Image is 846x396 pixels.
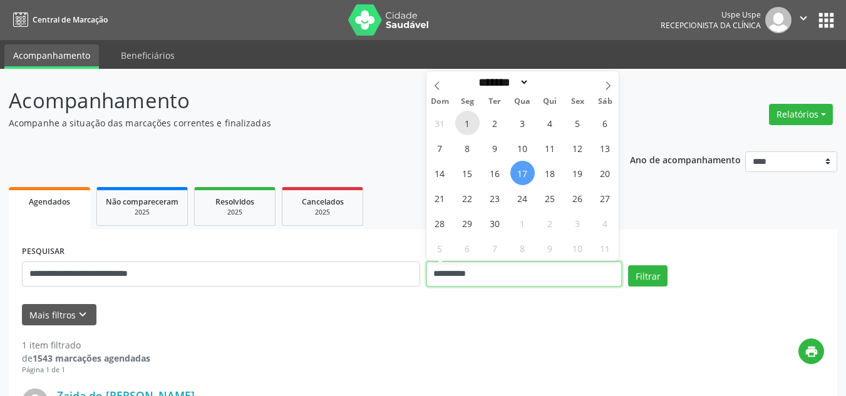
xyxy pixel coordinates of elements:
[428,111,452,135] span: Agosto 31, 2025
[22,365,150,375] div: Página 1 de 1
[628,265,668,287] button: Filtrar
[481,98,508,106] span: Ter
[22,338,150,352] div: 1 item filtrado
[798,338,824,364] button: print
[510,211,535,235] span: Outubro 1, 2025
[426,98,454,106] span: Dom
[591,98,619,106] span: Sáb
[565,186,590,210] span: Setembro 26, 2025
[453,98,481,106] span: Seg
[483,186,507,210] span: Setembro 23, 2025
[630,151,741,167] p: Ano de acompanhamento
[455,136,480,160] span: Setembro 8, 2025
[22,352,150,365] div: de
[510,136,535,160] span: Setembro 10, 2025
[428,161,452,185] span: Setembro 14, 2025
[593,186,617,210] span: Setembro 27, 2025
[455,161,480,185] span: Setembro 15, 2025
[215,196,254,207] span: Resolvidos
[510,111,535,135] span: Setembro 3, 2025
[765,7,792,33] img: img
[455,186,480,210] span: Setembro 22, 2025
[428,186,452,210] span: Setembro 21, 2025
[565,111,590,135] span: Setembro 5, 2025
[475,76,530,89] select: Month
[769,104,833,125] button: Relatórios
[33,352,150,364] strong: 1543 marcações agendadas
[538,211,562,235] span: Outubro 2, 2025
[538,236,562,260] span: Outubro 9, 2025
[9,9,108,30] a: Central de Marcação
[428,136,452,160] span: Setembro 7, 2025
[564,98,591,106] span: Sex
[565,161,590,185] span: Setembro 19, 2025
[4,44,99,69] a: Acompanhamento
[29,196,70,207] span: Agendados
[455,236,480,260] span: Outubro 6, 2025
[112,44,183,66] a: Beneficiários
[483,136,507,160] span: Setembro 9, 2025
[536,98,564,106] span: Qui
[593,111,617,135] span: Setembro 6, 2025
[661,20,761,31] span: Recepcionista da clínica
[510,236,535,260] span: Outubro 8, 2025
[565,236,590,260] span: Outubro 10, 2025
[106,208,178,217] div: 2025
[33,14,108,25] span: Central de Marcação
[483,236,507,260] span: Outubro 7, 2025
[22,242,64,261] label: PESQUISAR
[106,196,178,207] span: Não compareceram
[538,161,562,185] span: Setembro 18, 2025
[510,161,535,185] span: Setembro 17, 2025
[797,11,810,25] i: 
[815,9,837,31] button: apps
[455,111,480,135] span: Setembro 1, 2025
[291,208,354,217] div: 2025
[76,308,90,322] i: keyboard_arrow_down
[661,9,761,20] div: Uspe Uspe
[302,196,344,207] span: Cancelados
[593,136,617,160] span: Setembro 13, 2025
[204,208,266,217] div: 2025
[510,186,535,210] span: Setembro 24, 2025
[565,136,590,160] span: Setembro 12, 2025
[792,7,815,33] button: 
[483,111,507,135] span: Setembro 2, 2025
[22,304,96,326] button: Mais filtroskeyboard_arrow_down
[428,211,452,235] span: Setembro 28, 2025
[483,211,507,235] span: Setembro 30, 2025
[529,76,570,89] input: Year
[565,211,590,235] span: Outubro 3, 2025
[593,236,617,260] span: Outubro 11, 2025
[9,116,589,129] p: Acompanhe a situação das marcações correntes e finalizadas
[455,211,480,235] span: Setembro 29, 2025
[538,136,562,160] span: Setembro 11, 2025
[428,236,452,260] span: Outubro 5, 2025
[593,161,617,185] span: Setembro 20, 2025
[483,161,507,185] span: Setembro 16, 2025
[508,98,536,106] span: Qua
[805,345,818,358] i: print
[593,211,617,235] span: Outubro 4, 2025
[9,85,589,116] p: Acompanhamento
[538,186,562,210] span: Setembro 25, 2025
[538,111,562,135] span: Setembro 4, 2025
